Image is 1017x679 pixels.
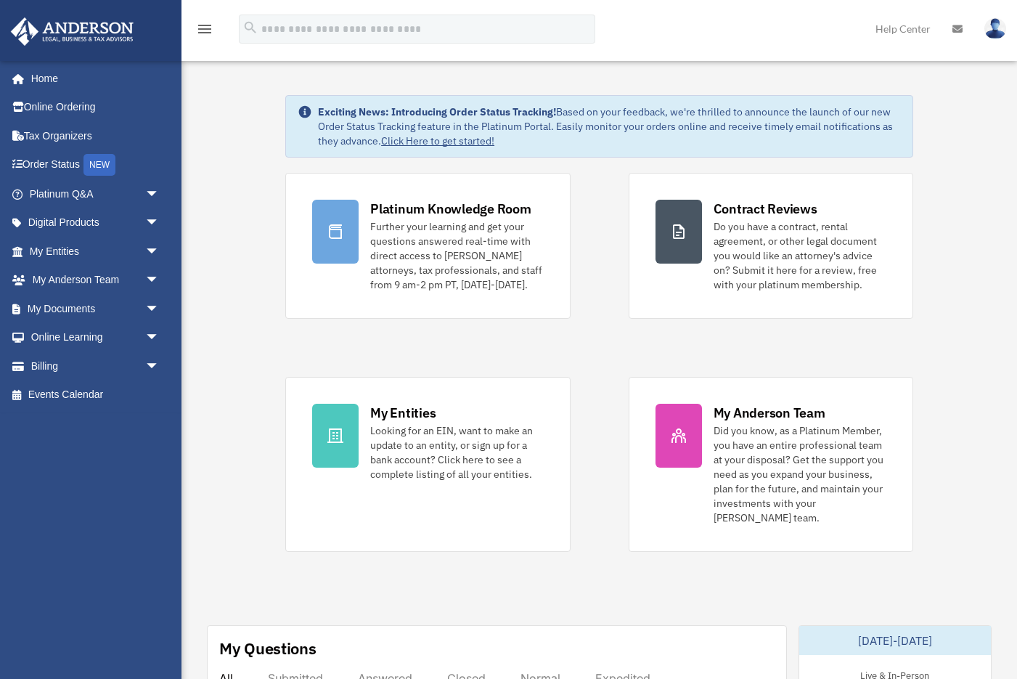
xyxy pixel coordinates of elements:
a: menu [196,25,213,38]
div: [DATE]-[DATE] [799,626,991,655]
div: Looking for an EIN, want to make an update to an entity, or sign up for a bank account? Click her... [370,423,543,481]
a: Order StatusNEW [10,150,181,180]
div: NEW [83,154,115,176]
span: arrow_drop_down [145,266,174,296]
div: My Anderson Team [714,404,825,422]
span: arrow_drop_down [145,351,174,381]
a: My Documentsarrow_drop_down [10,294,181,323]
a: My Anderson Team Did you know, as a Platinum Member, you have an entire professional team at your... [629,377,913,552]
a: My Entitiesarrow_drop_down [10,237,181,266]
a: Tax Organizers [10,121,181,150]
i: search [242,20,258,36]
span: arrow_drop_down [145,208,174,238]
i: menu [196,20,213,38]
div: Contract Reviews [714,200,817,218]
img: User Pic [984,18,1006,39]
a: Online Ordering [10,93,181,122]
div: Did you know, as a Platinum Member, you have an entire professional team at your disposal? Get th... [714,423,886,525]
a: My Anderson Teamarrow_drop_down [10,266,181,295]
a: Contract Reviews Do you have a contract, rental agreement, or other legal document you would like... [629,173,913,319]
a: Billingarrow_drop_down [10,351,181,381]
a: Events Calendar [10,381,181,410]
span: arrow_drop_down [145,323,174,353]
span: arrow_drop_down [145,294,174,324]
div: Based on your feedback, we're thrilled to announce the launch of our new Order Status Tracking fe... [318,105,901,148]
strong: Exciting News: Introducing Order Status Tracking! [318,105,556,118]
a: Click Here to get started! [381,134,494,147]
img: Anderson Advisors Platinum Portal [7,17,138,46]
a: Platinum Q&Aarrow_drop_down [10,179,181,208]
div: Platinum Knowledge Room [370,200,531,218]
span: arrow_drop_down [145,179,174,209]
a: My Entities Looking for an EIN, want to make an update to an entity, or sign up for a bank accoun... [285,377,570,552]
span: arrow_drop_down [145,237,174,267]
div: Do you have a contract, rental agreement, or other legal document you would like an attorney's ad... [714,219,886,292]
div: Further your learning and get your questions answered real-time with direct access to [PERSON_NAM... [370,219,543,292]
a: Platinum Knowledge Room Further your learning and get your questions answered real-time with dire... [285,173,570,319]
div: My Entities [370,404,436,422]
div: My Questions [219,638,316,659]
a: Online Learningarrow_drop_down [10,323,181,352]
a: Digital Productsarrow_drop_down [10,208,181,237]
a: Home [10,64,174,93]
